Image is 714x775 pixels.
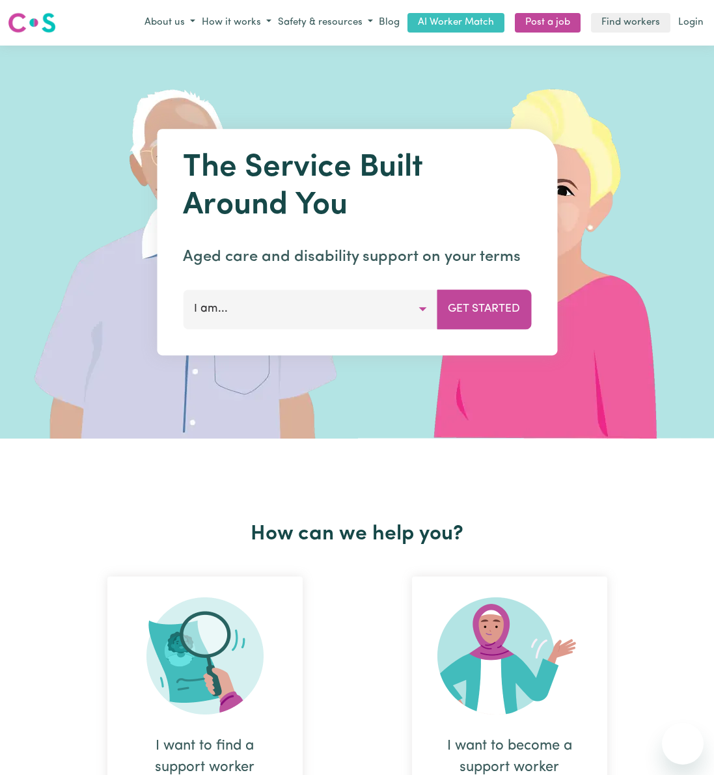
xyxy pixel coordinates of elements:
p: Aged care and disability support on your terms [183,245,531,269]
h2: How can we help you? [53,522,662,547]
a: Careseekers logo [8,8,56,38]
button: How it works [199,12,275,34]
a: Find workers [591,13,670,33]
img: Become Worker [437,597,582,714]
h1: The Service Built Around You [183,150,531,224]
button: Safety & resources [275,12,376,34]
button: Get Started [437,290,531,329]
a: AI Worker Match [407,13,504,33]
img: Careseekers logo [8,11,56,34]
button: About us [141,12,199,34]
a: Post a job [515,13,581,33]
a: Blog [376,13,402,33]
img: Search [146,597,264,714]
a: Login [676,13,706,33]
iframe: Button to launch messaging window [662,723,704,765]
button: I am... [183,290,437,329]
